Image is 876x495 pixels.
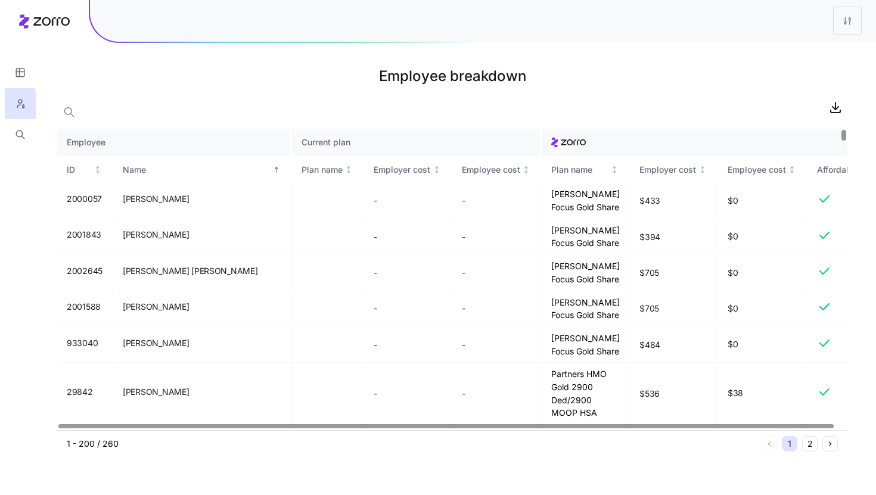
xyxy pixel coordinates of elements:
span: [PERSON_NAME] [PERSON_NAME] [123,265,257,277]
div: Not sorted [433,166,441,174]
span: 2000057 [67,193,102,205]
span: - [374,388,377,400]
span: [PERSON_NAME] [123,337,189,349]
span: [PERSON_NAME] [123,229,189,241]
span: - [462,339,465,351]
td: [PERSON_NAME] Focus Gold Share [542,327,630,363]
th: Current plan [292,129,542,156]
span: $0 [728,338,798,350]
button: Next page [822,436,838,452]
span: 2001843 [67,229,101,241]
div: Employer cost [639,163,696,176]
th: Employee costNot sorted [452,156,542,183]
span: - [374,195,377,207]
th: IDNot sorted [57,156,113,183]
span: - [462,303,465,315]
div: Employer cost [374,163,430,176]
span: $0 [728,303,798,315]
span: $433 [639,195,660,207]
div: Not sorted [698,166,707,174]
div: ID [67,163,92,176]
span: - [374,231,377,243]
span: $484 [639,339,660,351]
th: NameSorted ascending [113,156,292,183]
td: [PERSON_NAME] Focus Gold Share [542,219,630,255]
span: 2002645 [67,265,102,277]
span: 2001588 [67,301,101,313]
h1: Employee breakdown [57,62,847,91]
th: Plan nameNot sorted [292,156,365,183]
span: - [374,267,377,279]
span: [PERSON_NAME] [123,386,189,398]
div: Not sorted [94,166,102,174]
div: Not sorted [610,166,619,174]
span: - [462,195,465,207]
th: Employer costNot sorted [630,156,718,183]
span: 933040 [67,337,98,349]
span: $536 [639,388,660,400]
span: $0 [728,231,798,242]
div: Employee cost [728,163,786,176]
th: Plan nameNot sorted [542,156,630,183]
div: Not sorted [344,166,353,174]
div: Plan name [551,163,608,176]
td: [PERSON_NAME] Focus Gold Share [542,291,630,327]
span: $705 [639,267,659,279]
div: Not sorted [788,166,796,174]
span: [PERSON_NAME] [123,301,189,313]
div: Employee cost [462,163,520,176]
span: $394 [639,231,660,243]
span: - [374,339,377,351]
span: - [374,303,377,315]
button: 1 [782,436,797,452]
td: [PERSON_NAME] Focus Gold Share [542,255,630,291]
th: Employer costNot sorted [364,156,452,183]
span: - [462,388,465,400]
span: - [462,267,465,279]
td: [PERSON_NAME] Focus Gold Share [542,183,630,219]
th: Employee costNot sorted [718,156,808,183]
span: $705 [639,303,659,315]
td: Partners HMO Gold 2900 Ded/2900 MOOP HSA [542,363,630,425]
th: Employee [57,129,292,156]
div: Name [123,163,270,176]
div: Sorted ascending [272,166,281,174]
div: Plan name [302,163,343,176]
span: - [462,231,465,243]
div: Not sorted [522,166,530,174]
div: Affordable [817,163,859,176]
div: 1 - 200 / 260 [67,438,757,450]
button: 2 [802,436,818,452]
button: Previous page [762,436,777,452]
span: 29842 [67,386,93,398]
span: [PERSON_NAME] [123,193,189,205]
span: $0 [728,195,798,207]
span: $38 [728,387,798,399]
span: $0 [728,267,798,279]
